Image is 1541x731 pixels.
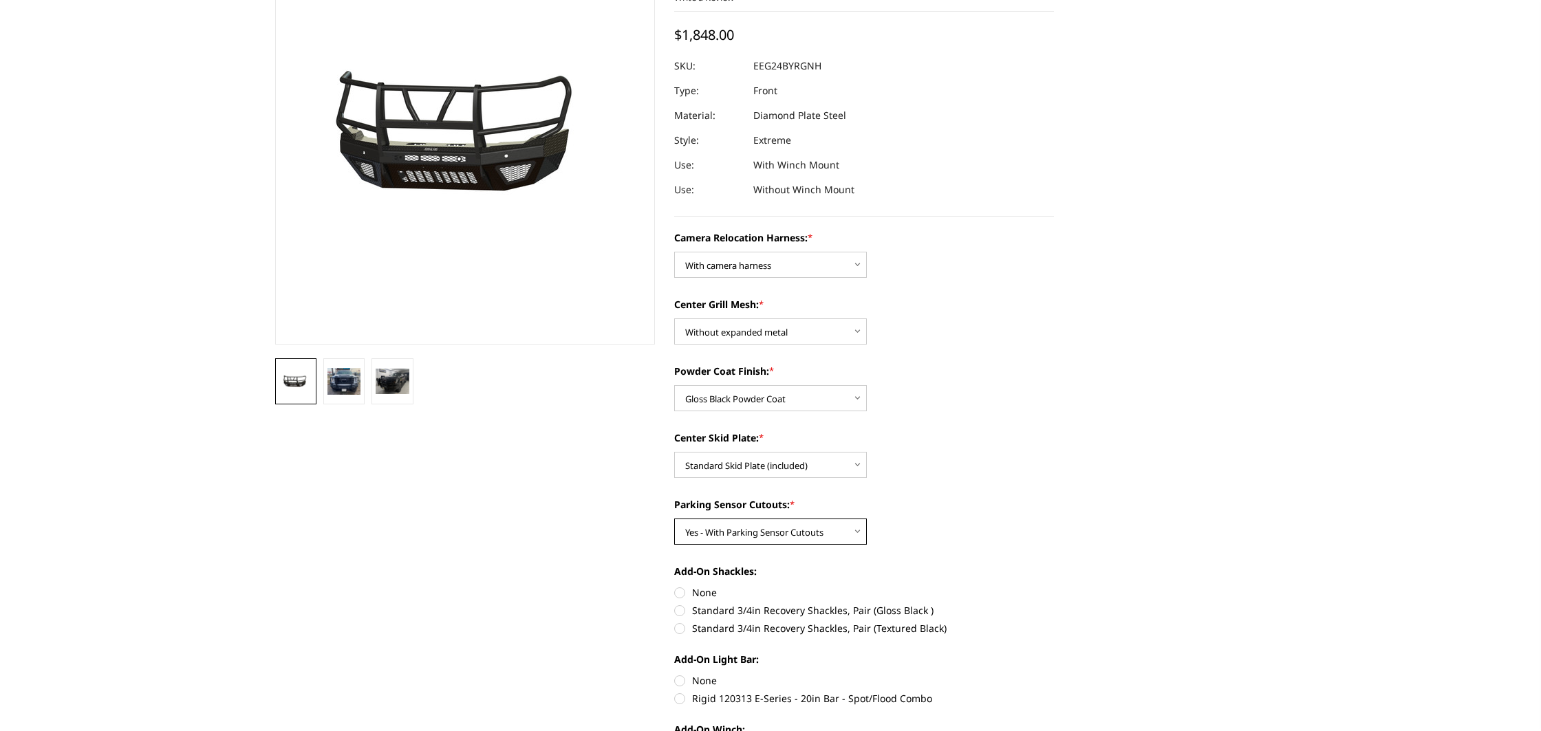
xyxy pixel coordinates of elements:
[674,177,743,202] dt: Use:
[753,128,791,153] dd: Extreme
[674,230,1054,245] label: Camera Relocation Harness:
[674,430,1054,445] label: Center Skid Plate:
[753,177,854,202] dd: Without Winch Mount
[753,54,821,78] dd: EEG24BYRGNH
[674,652,1054,666] label: Add-On Light Bar:
[753,153,839,177] dd: With Winch Mount
[674,54,743,78] dt: SKU:
[674,691,1054,706] label: Rigid 120313 E-Series - 20in Bar - Spot/Flood Combo
[674,128,743,153] dt: Style:
[674,297,1054,312] label: Center Grill Mesh:
[674,78,743,103] dt: Type:
[674,364,1054,378] label: Powder Coat Finish:
[674,585,1054,600] label: None
[753,78,777,103] dd: Front
[674,621,1054,635] label: Standard 3/4in Recovery Shackles, Pair (Textured Black)
[674,103,743,128] dt: Material:
[674,497,1054,512] label: Parking Sensor Cutouts:
[674,153,743,177] dt: Use:
[1472,665,1541,731] iframe: Chat Widget
[279,374,312,390] img: 2024-2025 GMC 2500-3500 - T2 Series - Extreme Front Bumper (receiver or winch)
[327,368,360,395] img: 2024-2025 GMC 2500-3500 - T2 Series - Extreme Front Bumper (receiver or winch)
[674,673,1054,688] label: None
[376,369,409,394] img: 2024-2025 GMC 2500-3500 - T2 Series - Extreme Front Bumper (receiver or winch)
[753,103,846,128] dd: Diamond Plate Steel
[674,603,1054,618] label: Standard 3/4in Recovery Shackles, Pair (Gloss Black )
[674,25,734,44] span: $1,848.00
[674,564,1054,578] label: Add-On Shackles:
